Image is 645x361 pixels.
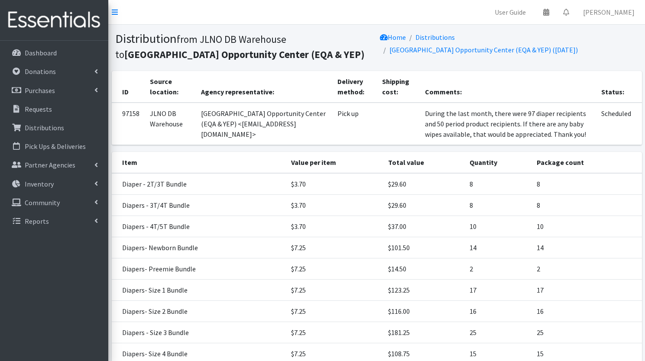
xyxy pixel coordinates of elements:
td: 8 [532,195,642,216]
td: Diapers - Size 3 Bundle [112,322,286,343]
small: from JLNO DB Warehouse to [115,33,365,61]
td: 25 [532,322,642,343]
a: [PERSON_NAME] [576,3,642,21]
td: $14.50 [383,258,464,280]
td: 25 [464,322,532,343]
p: Dashboard [25,48,57,57]
a: Partner Agencies [3,156,105,174]
td: Diapers- Preemie Bundle [112,258,286,280]
th: Source location: [145,71,196,103]
a: User Guide [488,3,533,21]
th: Value per item [286,152,383,173]
td: 97158 [112,103,145,145]
th: Agency representative: [196,71,332,103]
td: $181.25 [383,322,464,343]
p: Pick Ups & Deliveries [25,142,86,151]
td: 17 [464,280,532,301]
td: $101.50 [383,237,464,258]
p: Community [25,198,60,207]
td: 14 [532,237,642,258]
td: Diapers- Size 2 Bundle [112,301,286,322]
td: During the last month, there were 97 diaper recipients and 50 period product recipients. If there... [420,103,596,145]
td: $7.25 [286,301,383,322]
td: 10 [532,216,642,237]
p: Partner Agencies [25,161,75,169]
th: Total value [383,152,464,173]
a: Donations [3,63,105,80]
td: $3.70 [286,173,383,195]
td: Pick up [332,103,377,145]
td: $29.60 [383,173,464,195]
td: 14 [464,237,532,258]
p: Inventory [25,180,54,188]
a: Pick Ups & Deliveries [3,138,105,155]
td: $123.25 [383,280,464,301]
td: $116.00 [383,301,464,322]
h1: Distribution [115,31,374,61]
td: $3.70 [286,216,383,237]
p: Donations [25,67,56,76]
a: [GEOGRAPHIC_DATA] Opportunity Center (EQA & YEP) ([DATE]) [389,45,578,54]
td: 2 [464,258,532,280]
td: Diapers- Newborn Bundle [112,237,286,258]
td: JLNO DB Warehouse [145,103,196,145]
th: ID [112,71,145,103]
td: 8 [464,195,532,216]
td: $7.25 [286,322,383,343]
td: $7.25 [286,258,383,280]
a: Community [3,194,105,211]
td: $7.25 [286,237,383,258]
th: Shipping cost: [377,71,420,103]
p: Reports [25,217,49,226]
td: Diapers- Size 1 Bundle [112,280,286,301]
td: 17 [532,280,642,301]
td: 8 [532,173,642,195]
td: Diapers - 3T/4T Bundle [112,195,286,216]
a: Inventory [3,175,105,193]
td: $7.25 [286,280,383,301]
p: Distributions [25,123,64,132]
img: HumanEssentials [3,6,105,35]
a: Reports [3,213,105,230]
a: Distributions [415,33,455,42]
td: $3.70 [286,195,383,216]
td: 16 [464,301,532,322]
th: Comments: [420,71,596,103]
td: 10 [464,216,532,237]
p: Purchases [25,86,55,95]
td: $37.00 [383,216,464,237]
td: $29.60 [383,195,464,216]
td: Scheduled [596,103,642,145]
a: Purchases [3,82,105,99]
td: Diapers - 4T/5T Bundle [112,216,286,237]
td: 16 [532,301,642,322]
td: [GEOGRAPHIC_DATA] Opportunity Center (EQA & YEP) <[EMAIL_ADDRESS][DOMAIN_NAME]> [196,103,332,145]
td: 2 [532,258,642,280]
th: Item [112,152,286,173]
a: Home [380,33,406,42]
a: Dashboard [3,44,105,61]
b: [GEOGRAPHIC_DATA] Opportunity Center (EQA & YEP) [124,48,365,61]
th: Quantity [464,152,532,173]
p: Requests [25,105,52,113]
a: Requests [3,100,105,118]
td: 8 [464,173,532,195]
th: Package count [532,152,642,173]
th: Status: [596,71,642,103]
a: Distributions [3,119,105,136]
th: Delivery method: [332,71,377,103]
td: Diaper - 2T/3T Bundle [112,173,286,195]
